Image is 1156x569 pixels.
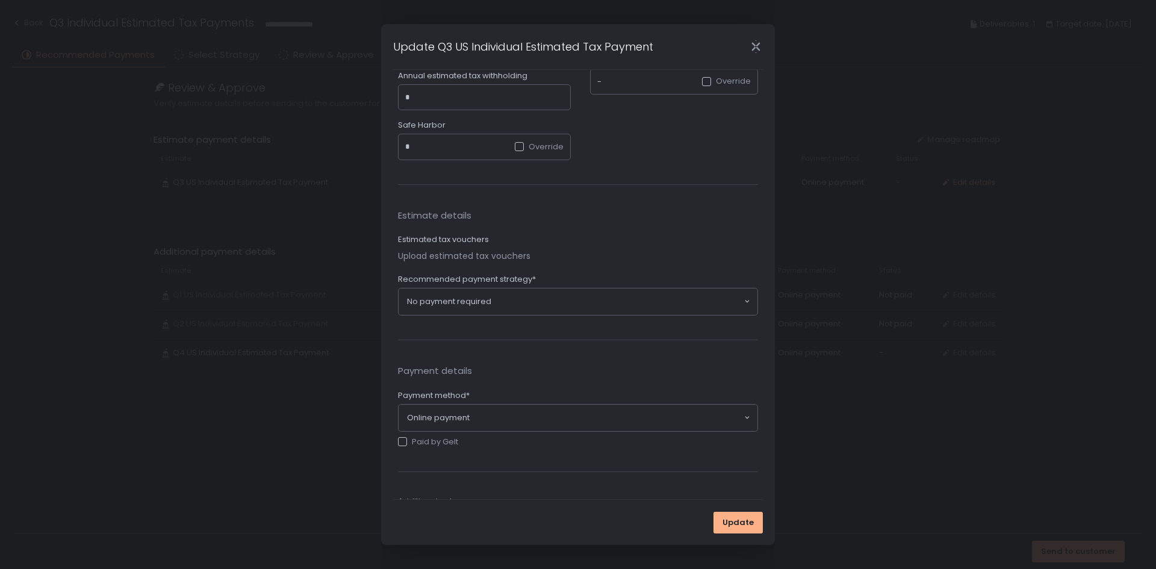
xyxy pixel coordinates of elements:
span: Update [722,517,754,528]
div: Close [736,40,775,54]
input: Search for option [491,296,743,308]
span: Annual estimated tax withholding [398,70,527,81]
div: Search for option [399,405,757,431]
label: Estimated tax vouchers [398,234,489,245]
span: Safe Harbor [398,120,446,131]
span: Recommended payment strategy* [398,274,536,285]
span: Payment method* [398,390,470,401]
span: Estimate details [398,209,758,223]
span: Additional notes [398,496,462,507]
span: Payment details [398,364,758,378]
button: Update [713,512,763,533]
div: Search for option [399,288,757,315]
h1: Update Q3 US Individual Estimated Tax Payment [393,39,653,55]
div: - [597,76,601,88]
button: Upload estimated tax vouchers [398,250,530,262]
span: No payment required [407,296,491,307]
span: Online payment [407,412,470,423]
input: Search for option [470,412,743,424]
